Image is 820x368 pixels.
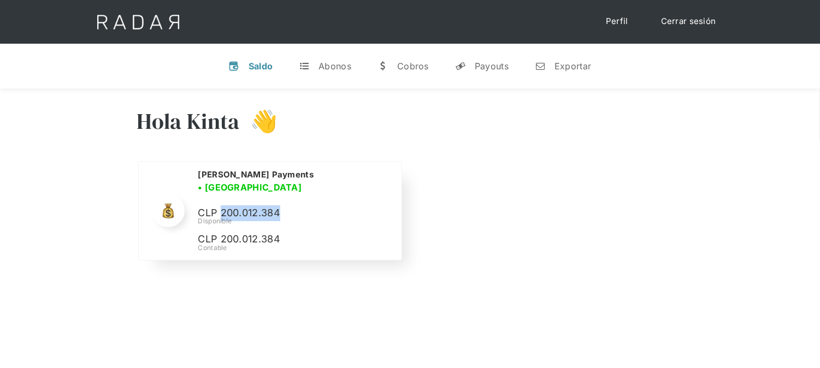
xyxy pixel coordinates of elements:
[299,61,310,72] div: t
[535,61,546,72] div: n
[318,61,351,72] div: Abonos
[397,61,429,72] div: Cobros
[198,232,362,247] p: CLP 200.012.384
[137,108,240,135] h3: Hola Kinta
[198,216,388,226] div: Disponible
[455,61,466,72] div: y
[554,61,591,72] div: Exportar
[595,11,639,32] a: Perfil
[198,181,302,194] h3: • [GEOGRAPHIC_DATA]
[650,11,727,32] a: Cerrar sesión
[240,108,278,135] h3: 👋
[198,205,362,221] p: CLP 200.012.384
[475,61,509,72] div: Payouts
[377,61,388,72] div: w
[249,61,273,72] div: Saldo
[229,61,240,72] div: v
[198,243,388,253] div: Contable
[198,169,314,180] h2: [PERSON_NAME] Payments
